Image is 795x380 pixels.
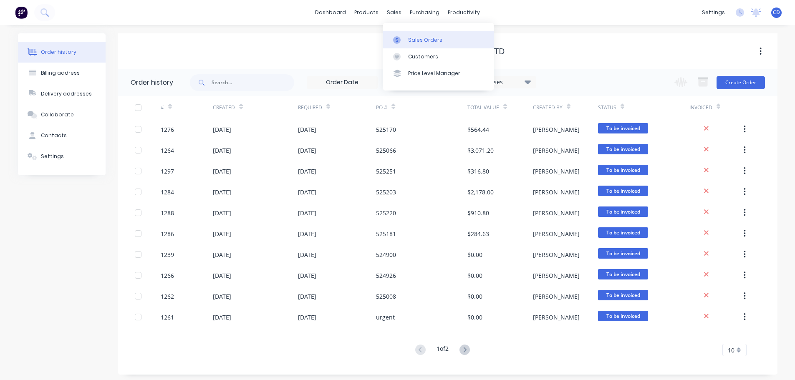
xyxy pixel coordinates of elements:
div: $2,178.00 [467,188,494,196]
div: Billing address [41,69,80,77]
div: # [161,96,213,119]
div: products [350,6,383,19]
img: Factory [15,6,28,19]
div: [DATE] [213,125,231,134]
div: 1264 [161,146,174,155]
span: To be invoiced [598,290,648,300]
div: [DATE] [298,313,316,322]
div: Required [298,96,376,119]
div: $0.00 [467,313,482,322]
div: settings [698,6,729,19]
div: Collaborate [41,111,74,118]
span: To be invoiced [598,269,648,279]
div: $3,071.20 [467,146,494,155]
div: [DATE] [213,188,231,196]
span: CD [773,9,780,16]
span: To be invoiced [598,165,648,175]
div: productivity [444,6,484,19]
div: Status [598,96,689,119]
div: Delivery addresses [41,90,92,98]
div: Required [298,104,322,111]
span: 10 [728,346,734,355]
div: 1286 [161,229,174,238]
div: sales [383,6,406,19]
span: To be invoiced [598,248,648,259]
div: [DATE] [298,229,316,238]
div: 1284 [161,188,174,196]
div: Status [598,104,616,111]
div: Total Value [467,104,499,111]
button: Create Order [717,76,765,89]
div: $0.00 [467,271,482,280]
button: Billing address [18,63,106,83]
button: Collaborate [18,104,106,125]
div: [PERSON_NAME] [533,125,580,134]
div: $564.44 [467,125,489,134]
div: [DATE] [298,188,316,196]
div: Customers [408,53,438,60]
div: Price Level Manager [408,70,460,77]
div: 524926 [376,271,396,280]
div: 1239 [161,250,174,259]
div: $284.63 [467,229,489,238]
div: Order history [131,78,173,88]
div: 525251 [376,167,396,176]
div: $0.00 [467,250,482,259]
div: $316.80 [467,167,489,176]
button: Contacts [18,125,106,146]
div: 525220 [376,209,396,217]
div: [DATE] [298,209,316,217]
div: 1266 [161,271,174,280]
div: Created By [533,96,598,119]
div: 27 Statuses [466,78,536,87]
div: [DATE] [213,167,231,176]
input: Search... [212,74,294,91]
div: 1 of 2 [437,344,449,356]
div: Created [213,96,298,119]
div: [DATE] [213,229,231,238]
div: [PERSON_NAME] [533,292,580,301]
input: Order Date [307,76,377,89]
span: To be invoiced [598,227,648,238]
button: Settings [18,146,106,167]
div: [DATE] [298,125,316,134]
div: [PERSON_NAME] [533,209,580,217]
a: Sales Orders [383,31,494,48]
div: Settings [41,153,64,160]
div: urgent [376,313,395,322]
div: Created By [533,104,563,111]
div: Contacts [41,132,67,139]
div: $0.00 [467,292,482,301]
div: 525203 [376,188,396,196]
div: 1262 [161,292,174,301]
div: Sales Orders [408,36,442,44]
div: [PERSON_NAME] [533,229,580,238]
div: [DATE] [298,271,316,280]
div: Order history [41,48,76,56]
div: [DATE] [298,167,316,176]
div: [DATE] [213,271,231,280]
div: $910.80 [467,209,489,217]
a: Price Level Manager [383,65,494,82]
div: 525170 [376,125,396,134]
div: [PERSON_NAME] [533,167,580,176]
div: 525181 [376,229,396,238]
div: 1261 [161,313,174,322]
div: purchasing [406,6,444,19]
div: 525008 [376,292,396,301]
div: 1288 [161,209,174,217]
div: Invoiced [689,104,712,111]
div: [DATE] [213,146,231,155]
div: [PERSON_NAME] [533,188,580,196]
div: [DATE] [298,250,316,259]
div: [DATE] [213,209,231,217]
div: [DATE] [213,292,231,301]
div: 1297 [161,167,174,176]
a: dashboard [311,6,350,19]
div: [PERSON_NAME] [533,271,580,280]
div: Invoiced [689,96,742,119]
button: Delivery addresses [18,83,106,104]
div: PO # [376,96,467,119]
a: Customers [383,48,494,65]
button: Order history [18,42,106,63]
